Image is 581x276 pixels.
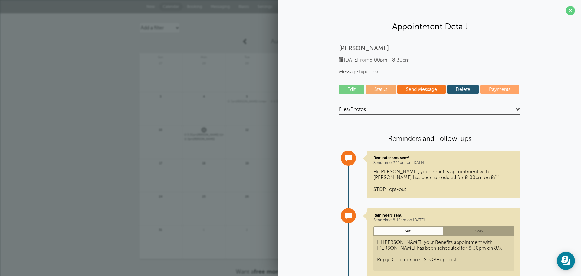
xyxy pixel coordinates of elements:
[187,4,202,9] span: Booking
[258,4,272,9] span: Settings
[184,133,224,137] span: Steven Hannon (Union)
[163,4,179,9] span: Calendar
[271,38,290,45] span: August
[244,61,250,65] span: 29
[146,4,155,9] span: New
[244,161,250,165] span: 19
[182,53,225,59] span: Mon
[271,100,310,103] a: 8:30pm[PERSON_NAME]
[377,240,511,263] p: Hi [PERSON_NAME], your Benefits appointment with [PERSON_NAME] has been scheduled for 8:30pm on 8...
[211,4,230,9] span: Messaging
[373,155,514,165] p: 2:11pm on [DATE]
[184,138,224,141] a: 8pm[PERSON_NAME]
[284,21,575,32] h2: Appointment Detail
[373,169,514,192] p: Hi [PERSON_NAME], your Benefits appointment with [PERSON_NAME] has been scheduled for 8:00pm on 8...
[254,268,285,275] strong: free month
[274,100,283,103] span: 8:30pm
[226,53,269,59] span: Tue
[373,155,409,160] strong: Reminder sms sent!
[373,226,444,236] a: SMS
[158,161,163,165] span: 17
[373,213,403,218] strong: Reminders sent!
[339,45,520,52] p: [PERSON_NAME]
[201,161,207,165] span: 18
[373,161,393,165] span: Send time:
[188,138,193,141] span: 8pm
[339,106,366,112] span: Files/Photos
[244,194,250,198] span: 26
[201,227,207,232] span: 1
[201,94,207,98] span: 4
[373,218,393,222] span: Send time:
[557,252,575,270] iframe: Resource center
[339,69,520,75] span: Message type: Text
[269,53,312,59] span: Wed
[158,61,163,65] span: 27
[339,85,364,94] a: Edit
[201,194,207,198] span: 25
[447,85,479,94] a: Delete
[158,194,163,198] span: 24
[231,100,236,103] span: 7pm
[366,85,396,94] a: Status
[444,226,514,236] a: SMS
[359,57,369,63] span: from
[244,227,250,232] span: 2
[139,268,442,275] p: Want a ?
[244,127,250,132] span: 12
[184,133,224,137] a: 5:30pm[PERSON_NAME] (Union)
[244,94,250,98] span: 5
[228,100,267,103] a: 7pm[PERSON_NAME] (Union)
[339,134,520,143] h4: Reminders and Follow-ups
[201,127,207,132] span: 11
[397,85,446,94] a: Send Message
[184,138,186,140] span: Confirmed. Changing the appointment date will unconfirm the appointment.
[373,213,514,223] p: 8:12pm on [DATE]
[158,127,163,132] span: 10
[158,227,163,232] span: 31
[238,4,249,9] span: Blasts
[159,3,183,11] a: Calendar
[187,133,197,136] span: 5:30pm
[201,61,207,65] span: 28
[184,138,224,141] span: Kim Bowling
[139,53,182,59] span: Sun
[339,57,410,63] span: [DATE] 8:00pm - 8:30pm
[271,100,310,103] span: Marcus
[251,35,330,48] a: August 2025
[158,94,163,98] span: 3
[480,85,519,94] a: Payments
[228,100,267,103] span: David (Union)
